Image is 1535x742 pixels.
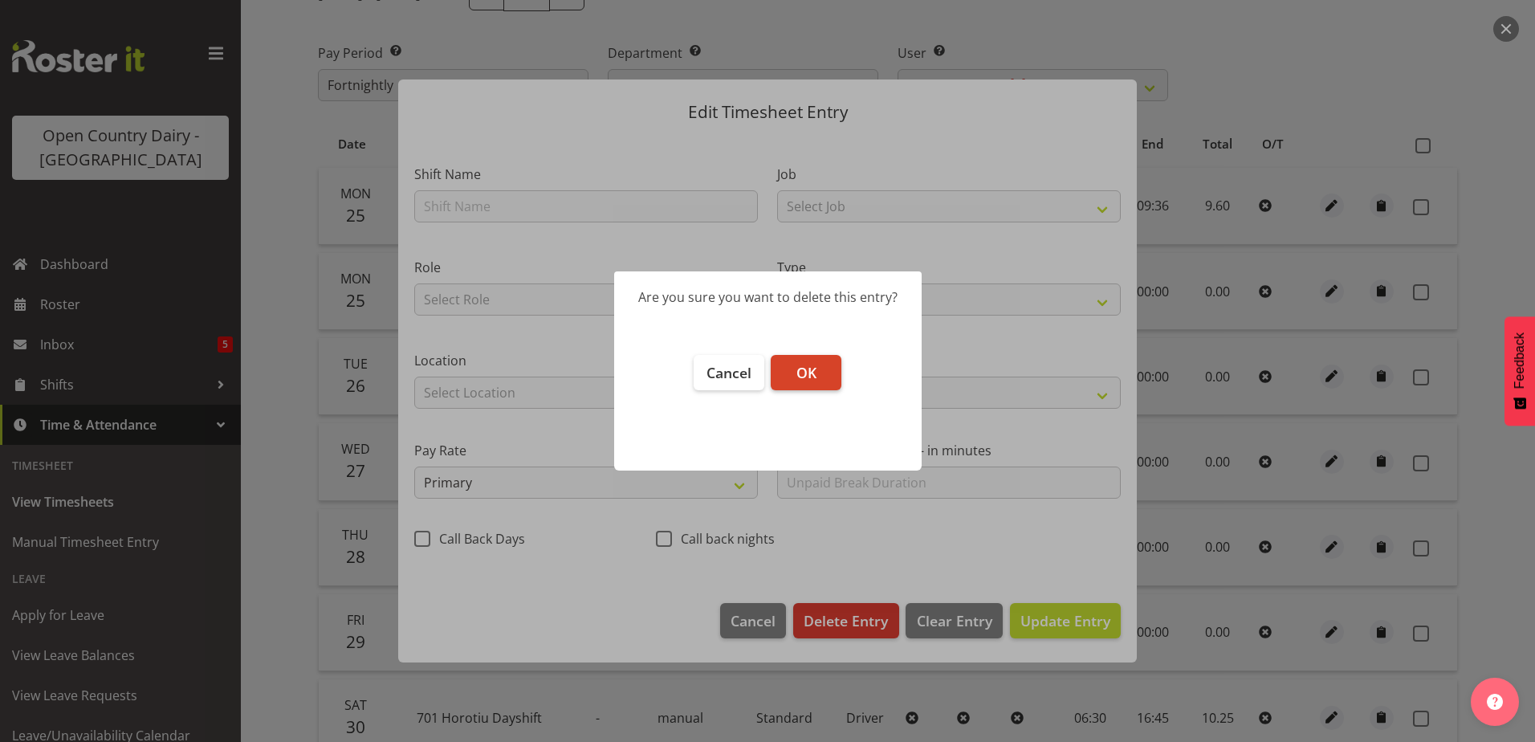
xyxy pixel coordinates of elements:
span: OK [796,363,816,382]
span: Feedback [1513,332,1527,389]
button: Feedback - Show survey [1504,316,1535,426]
img: help-xxl-2.png [1487,694,1503,710]
button: OK [771,355,841,390]
span: Cancel [706,363,751,382]
button: Cancel [694,355,764,390]
div: Are you sure you want to delete this entry? [638,287,898,307]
